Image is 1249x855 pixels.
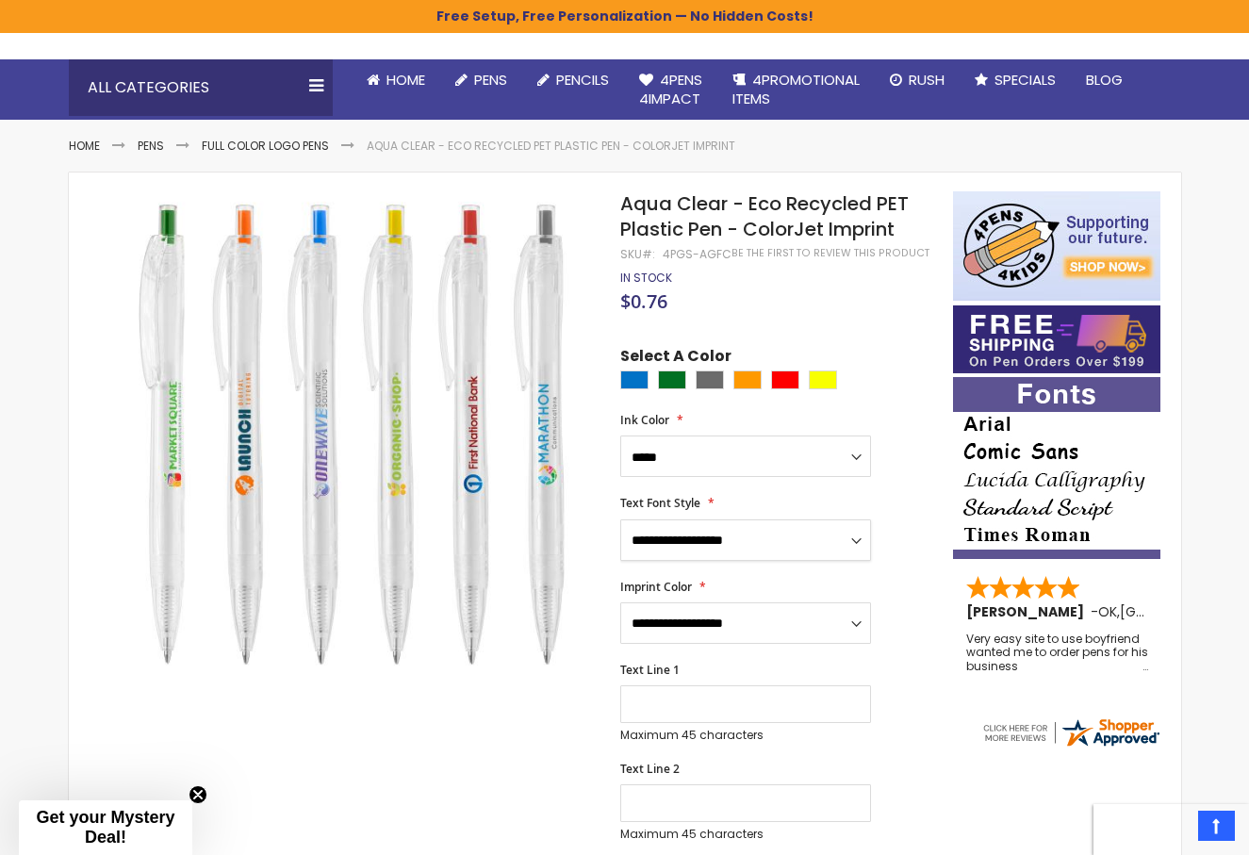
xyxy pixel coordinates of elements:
span: Aqua Clear - Eco Recycled PET Plastic Pen - ColorJet Imprint [620,190,909,242]
span: Get your Mystery Deal! [36,808,174,847]
span: 4Pens 4impact [639,70,702,108]
span: Home [386,70,425,90]
a: 4Pens4impact [624,59,717,121]
div: Grey [696,370,724,389]
img: Free shipping on orders over $199 [953,305,1160,373]
span: Text Line 1 [620,662,680,678]
a: Be the first to review this product [731,246,929,260]
span: Rush [909,70,945,90]
div: 4PGS-AGFC [663,247,731,262]
iframe: Google Customer Reviews [1093,804,1249,855]
span: 4PROMOTIONAL ITEMS [732,70,860,108]
span: Pens [474,70,507,90]
span: Imprint Color [620,579,692,595]
span: Blog [1086,70,1123,90]
a: Pencils [522,59,624,101]
img: 4pens.com widget logo [980,715,1161,749]
div: Get your Mystery Deal!Close teaser [19,800,192,855]
span: In stock [620,270,672,286]
span: Specials [994,70,1056,90]
a: Full Color Logo Pens [202,138,329,154]
img: Aqua Clear - Eco Recycled PET Plastic Pen - ColorJet Imprint [106,189,595,679]
div: Orange [733,370,762,389]
div: All Categories [69,59,333,116]
a: 4pens.com certificate URL [980,737,1161,753]
div: Blue Light [620,370,649,389]
div: Yellow [809,370,837,389]
div: Green [658,370,686,389]
p: Maximum 45 characters [620,728,871,743]
span: $0.76 [620,288,667,314]
span: [PERSON_NAME] [966,602,1091,621]
span: Ink Color [620,412,669,428]
a: Rush [875,59,960,101]
div: Very easy site to use boyfriend wanted me to order pens for his business [966,633,1149,673]
a: Pens [138,138,164,154]
p: Maximum 45 characters [620,827,871,842]
a: Specials [960,59,1071,101]
div: Red [771,370,799,389]
strong: SKU [620,246,655,262]
span: Text Font Style [620,495,700,511]
img: 4pens 4 kids [953,191,1160,301]
a: Blog [1071,59,1138,101]
a: Home [69,138,100,154]
a: Home [352,59,440,101]
span: Select A Color [620,346,731,371]
span: OK [1098,602,1117,621]
div: Availability [620,271,672,286]
a: 4PROMOTIONALITEMS [717,59,875,121]
img: font-personalization-examples [953,377,1160,559]
button: Close teaser [189,785,207,804]
span: Pencils [556,70,609,90]
span: Text Line 2 [620,761,680,777]
li: Aqua Clear - Eco Recycled PET Plastic Pen - ColorJet Imprint [367,139,735,154]
a: Pens [440,59,522,101]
